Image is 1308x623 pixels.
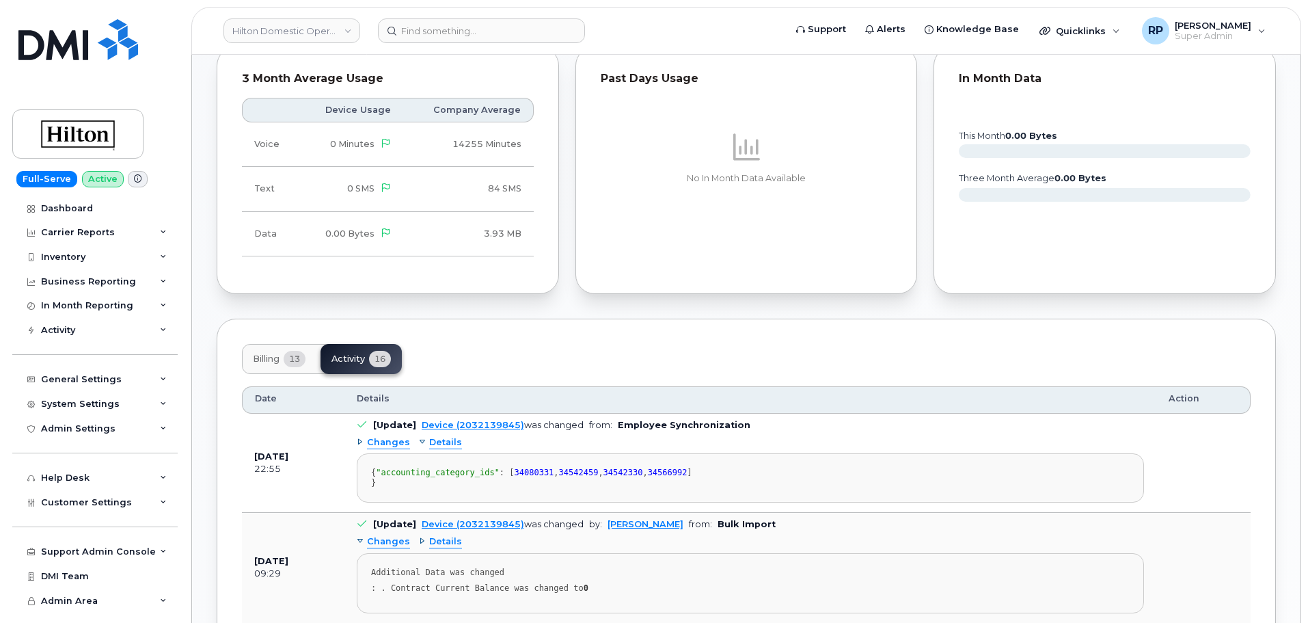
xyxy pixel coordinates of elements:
[936,23,1019,36] span: Knowledge Base
[422,519,524,529] a: Device (2032139845)
[1056,25,1106,36] span: Quicklinks
[254,556,288,566] b: [DATE]
[718,519,776,529] b: Bulk Import
[1148,23,1163,39] span: RP
[255,393,277,405] span: Date
[223,18,360,43] a: Hilton Domestic Operating Company Inc
[284,351,305,367] span: 13
[1132,17,1275,44] div: Ryan Partack
[915,16,1028,43] a: Knowledge Base
[1175,20,1251,31] span: [PERSON_NAME]
[584,583,588,593] strong: 0
[559,468,599,477] span: 34542459
[618,420,750,430] b: Employee Synchronization
[958,131,1057,141] text: this month
[254,451,288,462] b: [DATE]
[589,420,612,430] span: from:
[808,23,846,36] span: Support
[373,420,416,430] b: [Update]
[403,98,533,122] th: Company Average
[429,436,462,449] span: Details
[422,420,584,430] div: was changed
[959,72,1251,85] div: In Month Data
[325,228,374,239] span: 0.00 Bytes
[648,468,687,477] span: 34566992
[422,420,524,430] a: Device (2032139845)
[242,167,299,211] td: Text
[242,122,299,167] td: Voice
[242,212,299,256] td: Data
[603,468,643,477] span: 34542330
[601,172,893,185] p: No In Month Data Available
[1249,564,1298,613] iframe: Messenger Launcher
[1030,17,1130,44] div: Quicklinks
[429,535,462,548] span: Details
[958,173,1106,183] text: three month average
[1054,173,1106,183] tspan: 0.00 Bytes
[330,139,374,149] span: 0 Minutes
[403,167,533,211] td: 84 SMS
[376,468,500,477] span: "accounting_category_ids"
[1156,386,1251,414] th: Action
[856,16,915,43] a: Alerts
[299,98,403,122] th: Device Usage
[371,568,1130,578] div: Additional Data was changed
[254,568,332,580] div: 09:29
[877,23,905,36] span: Alerts
[367,436,410,449] span: Changes
[242,72,534,85] div: 3 Month Average Usage
[367,535,410,548] span: Changes
[589,519,602,529] span: by:
[515,468,554,477] span: 34080331
[403,122,533,167] td: 14255 Minutes
[1175,31,1251,42] span: Super Admin
[403,212,533,256] td: 3.93 MB
[608,519,683,529] a: [PERSON_NAME]
[601,72,893,85] div: Past Days Usage
[378,18,585,43] input: Find something...
[253,354,280,364] span: Billing
[787,16,856,43] a: Support
[347,183,374,194] span: 0 SMS
[371,583,1130,594] div: : . Contract Current Balance was changed to
[373,519,416,529] b: [Update]
[689,519,712,529] span: from:
[422,519,584,529] div: was changed
[254,463,332,475] div: 22:55
[357,393,390,405] span: Details
[371,468,1130,488] div: { : [ , , , ] }
[1005,131,1057,141] tspan: 0.00 Bytes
